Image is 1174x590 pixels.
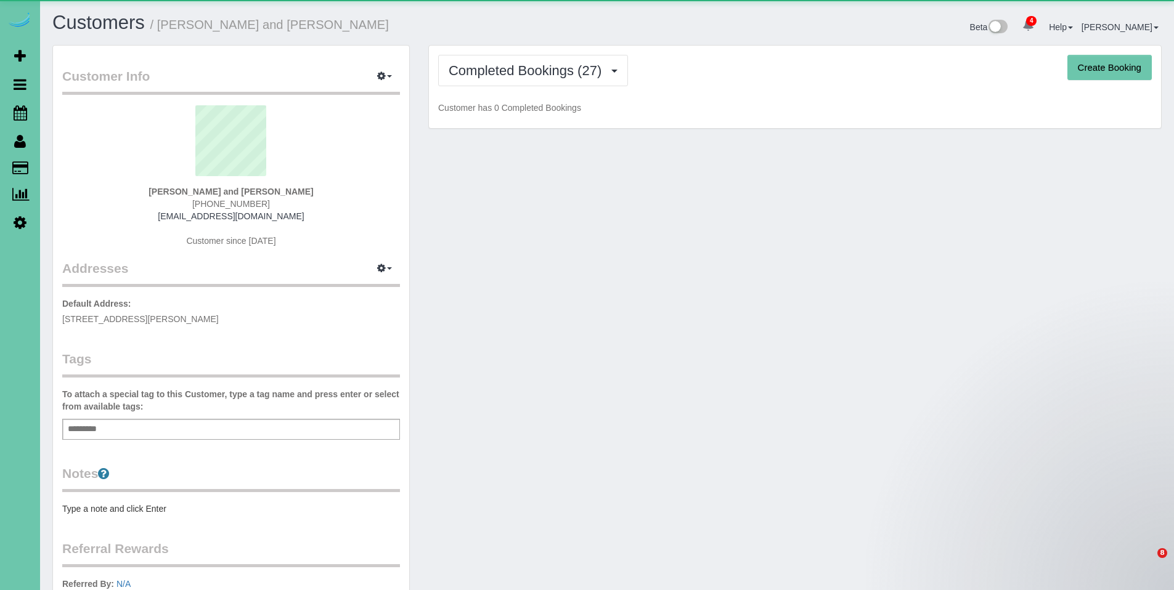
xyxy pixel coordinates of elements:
[1157,548,1167,558] span: 8
[1132,548,1162,578] iframe: Intercom live chat
[62,297,131,310] label: Default Address:
[192,199,270,209] span: [PHONE_NUMBER]
[52,12,145,33] a: Customers
[1026,16,1037,26] span: 4
[62,539,400,567] legend: Referral Rewards
[158,211,304,221] a: [EMAIL_ADDRESS][DOMAIN_NAME]
[7,12,32,30] img: Automaid Logo
[62,388,400,413] label: To attach a special tag to this Customer, type a tag name and press enter or select from availabl...
[987,20,1008,36] img: New interface
[149,187,314,196] strong: [PERSON_NAME] and [PERSON_NAME]
[62,503,400,515] pre: Type a note and click Enter
[1082,22,1159,32] a: [PERSON_NAME]
[62,314,219,324] span: [STREET_ADDRESS][PERSON_NAME]
[62,464,400,492] legend: Notes
[438,102,1152,114] p: Customer has 0 Completed Bookings
[449,63,608,78] span: Completed Bookings (27)
[1067,55,1152,81] button: Create Booking
[116,579,131,589] a: N/A
[150,18,389,31] small: / [PERSON_NAME] and [PERSON_NAME]
[1049,22,1073,32] a: Help
[438,55,628,86] button: Completed Bookings (27)
[1016,12,1040,39] a: 4
[970,22,1008,32] a: Beta
[186,236,275,246] span: Customer since [DATE]
[62,350,400,378] legend: Tags
[62,578,114,590] label: Referred By:
[62,67,400,95] legend: Customer Info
